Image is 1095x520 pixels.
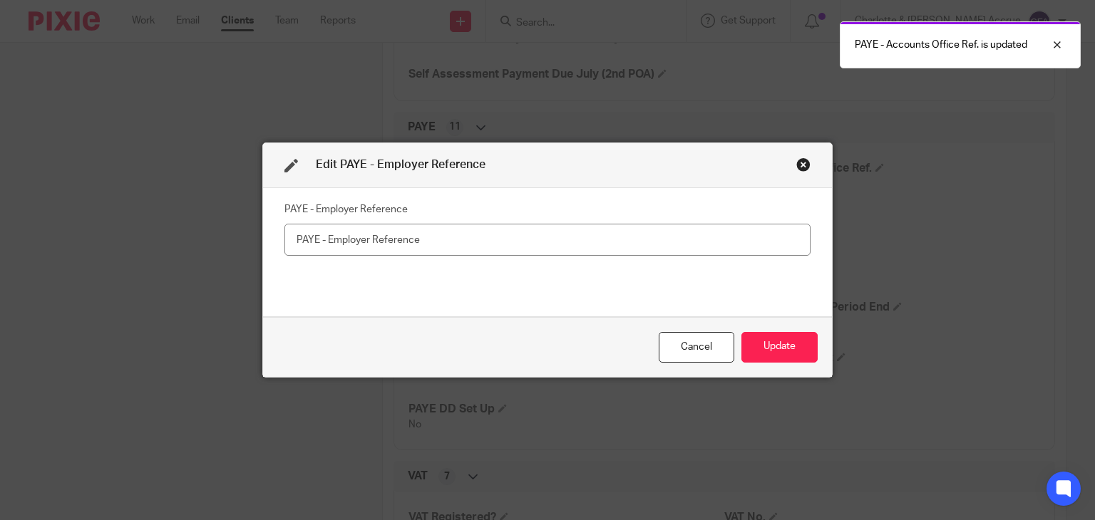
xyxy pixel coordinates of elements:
[741,332,818,363] button: Update
[796,157,811,172] div: Close this dialog window
[284,202,408,217] label: PAYE - Employer Reference
[659,332,734,363] div: Close this dialog window
[316,159,485,170] span: Edit PAYE - Employer Reference
[284,224,811,256] input: PAYE - Employer Reference
[855,38,1027,52] p: PAYE - Accounts Office Ref. is updated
